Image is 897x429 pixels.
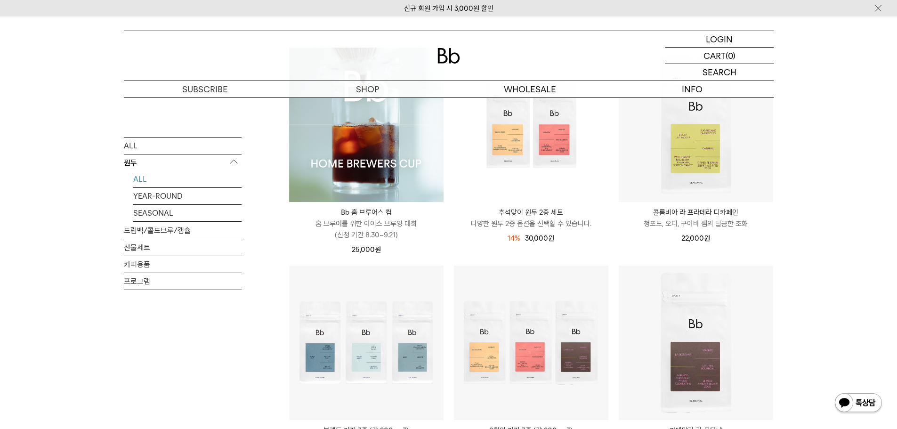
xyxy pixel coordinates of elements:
p: LOGIN [706,31,733,47]
span: 원 [704,234,710,243]
p: 홈 브루어를 위한 아이스 브루잉 대회 (신청 기간 8.30~9.21) [289,218,444,241]
span: 원 [548,234,554,243]
a: 신규 회원 가입 시 3,000원 할인 [404,4,493,13]
img: Bb 홈 브루어스 컵 [289,48,444,202]
p: (0) [726,48,735,64]
a: 커피용품 [124,256,242,272]
a: LOGIN [665,31,774,48]
span: 25,000 [352,245,381,254]
img: 추석맞이 원두 2종 세트 [454,48,608,202]
img: 블렌드 커피 3종 (각 200g x3) [289,266,444,420]
a: ALL [133,170,242,187]
a: SEASONAL [133,204,242,221]
span: 22,000 [681,234,710,243]
p: INFO [611,81,774,97]
p: 콜롬비아 라 프라데라 디카페인 [619,207,773,218]
a: 프로그램 [124,273,242,289]
p: CART [703,48,726,64]
p: 청포도, 오디, 구아바 잼의 달콤한 조화 [619,218,773,229]
a: SHOP [286,81,449,97]
a: 드립백/콜드브루/캡슐 [124,222,242,238]
p: Bb 홈 브루어스 컵 [289,207,444,218]
img: 9월의 커피 3종 (각 200g x3) [454,266,608,420]
img: 콜롬비아 라 프라데라 디카페인 [619,48,773,202]
img: 카카오톡 채널 1:1 채팅 버튼 [834,392,883,415]
span: 30,000 [525,234,554,243]
img: 로고 [437,48,460,64]
p: WHOLESALE [449,81,611,97]
a: 콜롬비아 라 프라데라 디카페인 청포도, 오디, 구아바 잼의 달콤한 조화 [619,207,773,229]
p: 다양한 원두 2종 옵션을 선택할 수 있습니다. [454,218,608,229]
a: 추석맞이 원두 2종 세트 다양한 원두 2종 옵션을 선택할 수 있습니다. [454,207,608,229]
a: CART (0) [665,48,774,64]
a: ALL [124,137,242,154]
a: YEAR-ROUND [133,187,242,204]
span: 원 [375,245,381,254]
p: 추석맞이 원두 2종 세트 [454,207,608,218]
p: SEARCH [703,64,736,81]
p: 원두 [124,154,242,171]
a: 선물세트 [124,239,242,255]
div: 14% [508,233,520,244]
a: Bb 홈 브루어스 컵 홈 브루어를 위한 아이스 브루잉 대회(신청 기간 8.30~9.21) [289,207,444,241]
a: SUBSCRIBE [124,81,286,97]
img: 과테말라 라 몬타냐 [619,266,773,420]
